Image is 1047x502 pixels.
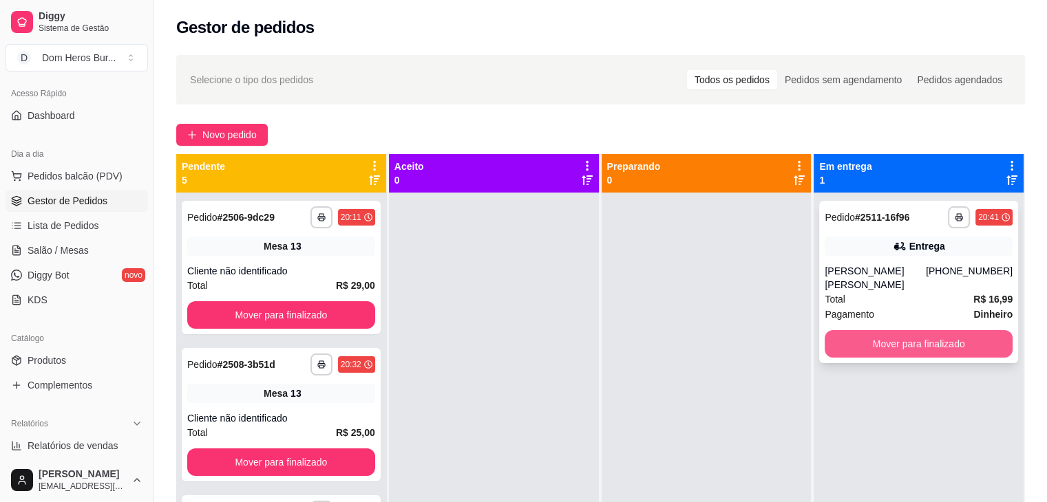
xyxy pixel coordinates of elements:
span: Gestor de Pedidos [28,194,107,208]
div: 13 [290,386,302,400]
span: Salão / Mesas [28,243,89,257]
span: Mesa [264,386,288,400]
div: 20:32 [341,359,361,370]
span: Produtos [28,353,66,367]
div: 20:11 [341,212,361,223]
p: Em entrega [819,160,871,173]
span: Lista de Pedidos [28,219,99,232]
span: plus [187,130,197,140]
div: Entrega [909,239,945,253]
p: Pendente [182,160,225,173]
span: Mesa [264,239,288,253]
p: Aceito [394,160,424,173]
button: Mover para finalizado [187,448,375,476]
strong: Dinheiro [973,309,1013,320]
div: Dia a dia [6,143,148,165]
span: Relatórios [11,418,48,429]
span: Dashboard [28,109,75,122]
p: 0 [607,173,661,187]
button: Mover para finalizado [825,330,1013,358]
span: Complementos [28,378,92,392]
p: 0 [394,173,424,187]
div: Acesso Rápido [6,83,148,105]
div: 13 [290,239,302,253]
button: Mover para finalizado [187,301,375,329]
span: Novo pedido [202,127,257,142]
div: Pedidos agendados [909,70,1010,89]
div: Dom Heros Bur ... [42,51,116,65]
strong: # 2506-9dc29 [218,212,275,223]
span: Total [187,425,208,440]
p: 5 [182,173,225,187]
span: Diggy [39,10,142,23]
div: Cliente não identificado [187,411,375,425]
a: Complementos [6,374,148,396]
span: Total [187,278,208,293]
span: Total [825,292,845,307]
button: Pedidos balcão (PDV) [6,165,148,187]
span: Pedidos balcão (PDV) [28,169,123,183]
strong: # 2511-16f96 [855,212,909,223]
a: Produtos [6,349,148,371]
div: Catálogo [6,327,148,349]
button: [PERSON_NAME][EMAIL_ADDRESS][DOMAIN_NAME] [6,463,148,496]
div: 20:41 [978,212,999,223]
a: Salão / Mesas [6,239,148,261]
span: Pedido [187,359,218,370]
strong: # 2508-3b51d [218,359,275,370]
a: Diggy Botnovo [6,264,148,286]
span: D [17,51,31,65]
strong: R$ 29,00 [336,280,375,291]
span: [PERSON_NAME] [39,468,126,481]
div: [PERSON_NAME] [PERSON_NAME] [825,264,926,292]
a: Relatórios de vendas [6,435,148,457]
a: KDS [6,289,148,311]
span: Selecione o tipo dos pedidos [190,72,313,87]
button: Select a team [6,44,148,72]
p: Preparando [607,160,661,173]
p: 1 [819,173,871,187]
a: Gestor de Pedidos [6,190,148,212]
span: Sistema de Gestão [39,23,142,34]
span: Pedido [825,212,855,223]
span: Diggy Bot [28,268,70,282]
div: Pedidos sem agendamento [777,70,909,89]
a: DiggySistema de Gestão [6,6,148,39]
span: Pagamento [825,307,874,322]
a: Dashboard [6,105,148,127]
span: KDS [28,293,47,307]
span: Pedido [187,212,218,223]
span: [EMAIL_ADDRESS][DOMAIN_NAME] [39,481,126,492]
div: Cliente não identificado [187,264,375,278]
div: Todos os pedidos [687,70,777,89]
button: Novo pedido [176,124,268,146]
strong: R$ 16,99 [973,294,1013,305]
span: Relatórios de vendas [28,439,118,452]
h2: Gestor de pedidos [176,17,315,39]
strong: R$ 25,00 [336,427,375,438]
div: [PHONE_NUMBER] [926,264,1013,292]
a: Lista de Pedidos [6,215,148,237]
